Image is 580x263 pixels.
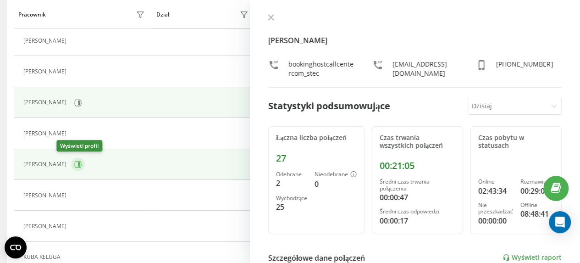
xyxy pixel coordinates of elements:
[315,171,357,179] div: Nieodebrane
[23,68,69,75] div: [PERSON_NAME]
[18,11,46,18] div: Pracownik
[276,171,307,178] div: Odebrane
[276,178,307,189] div: 2
[23,223,69,229] div: [PERSON_NAME]
[23,192,69,199] div: [PERSON_NAME]
[478,202,513,215] div: Nie przeszkadzać
[496,60,553,78] div: [PHONE_NUMBER]
[380,192,455,203] div: 00:00:47
[478,134,554,150] div: Czas pobytu w statusach
[478,185,513,196] div: 02:43:34
[315,179,357,190] div: 0
[380,134,455,150] div: Czas trwania wszystkich połączeń
[520,179,554,185] div: Rozmawia
[23,130,69,137] div: [PERSON_NAME]
[478,179,513,185] div: Online
[5,236,27,258] button: Open CMP widget
[276,195,307,201] div: Wychodzące
[520,208,554,219] div: 08:48:41
[380,208,455,215] div: Średni czas odpowiedzi
[380,160,455,171] div: 00:21:05
[392,60,458,78] div: [EMAIL_ADDRESS][DOMAIN_NAME]
[276,201,307,213] div: 25
[268,35,562,46] h4: [PERSON_NAME]
[156,11,169,18] div: Dział
[276,134,357,142] div: Łączna liczba połączeń
[23,99,69,106] div: [PERSON_NAME]
[520,185,554,196] div: 00:29:07
[503,254,562,262] a: Wyświetl raport
[23,254,63,260] div: KUBA RELUGA
[56,140,102,151] div: Wyświetl profil
[520,202,554,208] div: Offline
[478,215,513,226] div: 00:00:00
[549,211,571,233] div: Open Intercom Messenger
[23,161,69,168] div: [PERSON_NAME]
[268,99,390,113] div: Statystyki podsumowujące
[380,215,455,226] div: 00:00:17
[276,153,357,164] div: 27
[288,60,354,78] div: bookinghostcallcentercom_stec
[380,179,455,192] div: Średni czas trwania połączenia
[23,38,69,44] div: [PERSON_NAME]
